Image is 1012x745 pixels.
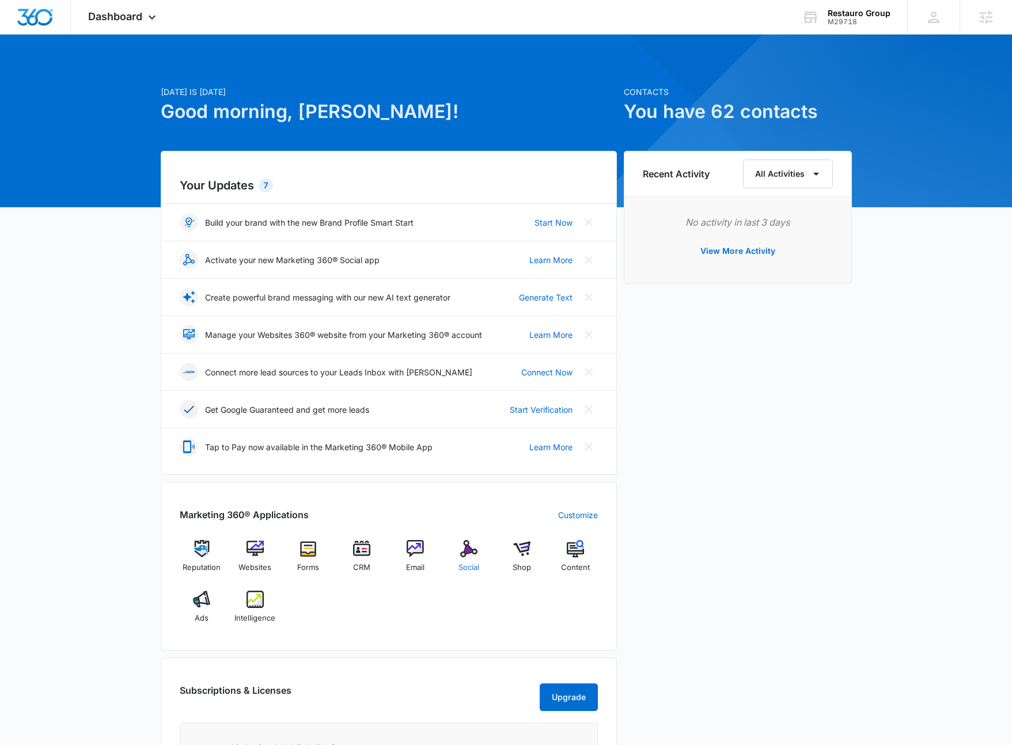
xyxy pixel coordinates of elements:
span: Email [406,562,424,573]
a: Social [446,540,491,581]
div: account id [828,18,890,26]
a: Learn More [529,329,573,341]
a: Shop [500,540,544,581]
span: Social [458,562,479,573]
p: No activity in last 3 days [643,215,833,229]
a: Ads [180,591,224,632]
p: [DATE] is [DATE] [161,86,617,98]
a: Connect Now [521,366,573,378]
button: Close [579,400,598,419]
span: Content [561,562,590,573]
button: Upgrade [540,683,598,711]
button: Close [579,288,598,306]
span: Intelligence [234,613,275,624]
button: Close [579,363,598,381]
p: Connect more lead sources to your Leads Inbox with [PERSON_NAME] [205,366,472,378]
p: Build your brand with the new Brand Profile Smart Start [205,216,414,229]
span: Forms [297,562,319,573]
h6: Recent Activity [643,167,710,181]
h2: Your Updates [180,177,598,194]
button: All Activities [743,159,833,188]
p: Contacts [624,86,852,98]
a: Forms [286,540,331,581]
a: CRM [340,540,384,581]
button: Close [579,250,598,269]
p: Tap to Pay now available in the Marketing 360® Mobile App [205,441,433,453]
a: Intelligence [233,591,277,632]
a: Reputation [180,540,224,581]
button: View More Activity [689,237,787,265]
a: Email [393,540,438,581]
span: Ads [195,613,209,624]
span: Reputation [183,562,221,573]
button: Close [579,213,598,231]
span: Websites [238,562,271,573]
a: Learn More [529,254,573,266]
p: Activate your new Marketing 360® Social app [205,254,380,266]
h1: Good morning, [PERSON_NAME]! [161,98,617,126]
h1: You have 62 contacts [624,98,852,126]
p: Get Google Guaranteed and get more leads [205,404,369,416]
a: Generate Text [519,291,573,303]
a: Learn More [529,441,573,453]
p: Manage your Websites 360® website from your Marketing 360® account [205,329,482,341]
span: CRM [353,562,370,573]
a: Websites [233,540,277,581]
a: Customize [558,509,598,521]
button: Close [579,438,598,456]
div: account name [828,9,890,18]
div: 7 [259,178,273,192]
span: Shop [513,562,531,573]
button: Close [579,325,598,344]
h2: Marketing 360® Applications [180,508,309,522]
a: Content [554,540,598,581]
span: Dashboard [88,10,142,22]
h2: Subscriptions & Licenses [180,683,291,706]
p: Create powerful brand messaging with our new AI text generator [205,291,450,303]
a: Start Now [535,216,573,229]
a: Start Verification [510,404,573,416]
